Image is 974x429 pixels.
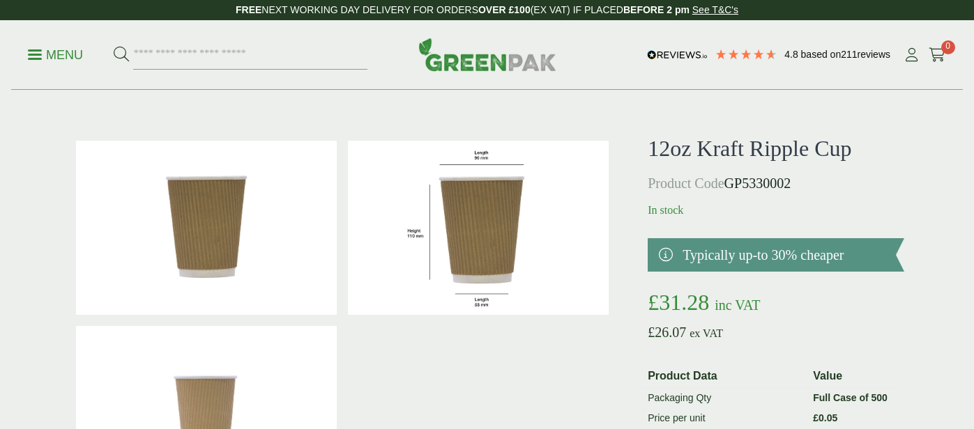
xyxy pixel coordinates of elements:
strong: Full Case of 500 [813,392,888,403]
th: Value [807,365,898,388]
span: 4.8 [784,49,800,60]
span: inc VAT [715,297,760,313]
bdi: 0.05 [813,412,837,423]
p: GP5330002 [648,173,904,194]
bdi: 26.07 [648,325,686,340]
span: £ [648,290,659,315]
span: Product Code [648,175,724,191]
div: 4.79 Stars [715,48,777,61]
span: £ [648,325,655,340]
span: £ [813,412,819,423]
i: Cart [929,48,946,62]
a: 0 [929,45,946,65]
span: 0 [941,40,955,54]
strong: OVER £100 [478,4,531,15]
span: reviews [858,49,890,60]
bdi: 31.28 [648,290,709,315]
img: GreenPak Supplies [418,38,556,71]
a: Menu [28,47,83,61]
span: Based on [801,49,842,60]
span: 211 [841,49,857,60]
a: See T&C's [692,4,738,15]
span: ex VAT [690,327,723,339]
i: My Account [903,48,920,62]
h1: 12oz Kraft Ripple Cup [648,135,904,162]
p: Menu [28,47,83,63]
th: Product Data [642,365,807,388]
strong: BEFORE 2 pm [623,4,690,15]
img: RippleCup_12oz [348,141,609,315]
p: In stock [648,202,904,219]
img: 12oz Kraft Ripple Cup 0 [76,141,337,315]
td: Price per unit [642,408,807,428]
img: REVIEWS.io [647,50,708,60]
strong: FREE [236,4,261,15]
td: Packaging Qty [642,388,807,409]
